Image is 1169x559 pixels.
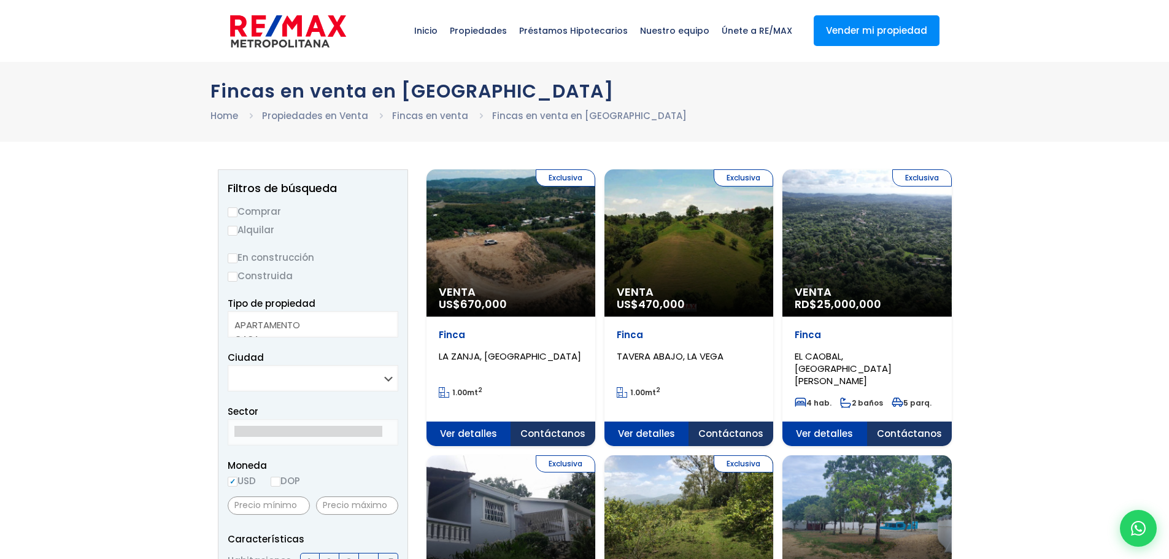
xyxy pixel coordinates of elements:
[536,455,595,472] span: Exclusiva
[228,226,237,236] input: Alquilar
[439,350,581,363] span: LA ZANJA, [GEOGRAPHIC_DATA]
[228,207,237,217] input: Comprar
[230,13,346,50] img: remax-metropolitana-logo
[228,297,315,310] span: Tipo de propiedad
[228,222,398,237] label: Alquilar
[513,12,634,49] span: Préstamos Hipotecarios
[228,496,310,515] input: Precio mínimo
[439,329,583,341] p: Finca
[271,473,300,488] label: DOP
[452,387,467,398] span: 1.00
[840,398,883,408] span: 2 baños
[634,12,716,49] span: Nuestro equipo
[716,12,798,49] span: Únete a RE/MAX
[689,422,773,446] span: Contáctanos
[228,250,398,265] label: En construcción
[426,422,511,446] span: Ver detalles
[656,385,660,395] sup: 2
[234,318,382,332] option: APARTAMENTO
[617,387,660,398] span: mt
[817,296,881,312] span: 25,000,000
[228,477,237,487] input: USD
[536,169,595,187] span: Exclusiva
[408,12,444,49] span: Inicio
[814,15,939,46] a: Vender mi propiedad
[460,296,507,312] span: 670,000
[316,496,398,515] input: Precio máximo
[604,422,689,446] span: Ver detalles
[426,169,595,446] a: Exclusiva Venta US$670,000 Finca LA ZANJA, [GEOGRAPHIC_DATA] 1.00mt2 Ver detalles Contáctanos
[714,455,773,472] span: Exclusiva
[234,332,382,346] option: CASA
[228,268,398,283] label: Construida
[617,296,685,312] span: US$
[228,204,398,219] label: Comprar
[492,109,687,122] a: Fincas en venta en [GEOGRAPHIC_DATA]
[262,109,368,122] a: Propiedades en Venta
[228,405,258,418] span: Sector
[439,286,583,298] span: Venta
[617,286,761,298] span: Venta
[478,385,482,395] sup: 2
[782,422,867,446] span: Ver detalles
[617,350,723,363] span: TAVERA ABAJO, LA VEGA
[511,422,595,446] span: Contáctanos
[271,477,280,487] input: DOP
[795,329,939,341] p: Finca
[210,109,238,122] a: Home
[392,109,468,122] a: Fincas en venta
[638,296,685,312] span: 470,000
[228,182,398,195] h2: Filtros de búsqueda
[714,169,773,187] span: Exclusiva
[782,169,951,446] a: Exclusiva Venta RD$25,000,000 Finca EL CAOBAL, [GEOGRAPHIC_DATA][PERSON_NAME] 4 hab. 2 baños 5 pa...
[228,458,398,473] span: Moneda
[892,398,932,408] span: 5 parq.
[604,169,773,446] a: Exclusiva Venta US$470,000 Finca TAVERA ABAJO, LA VEGA 1.00mt2 Ver detalles Contáctanos
[439,387,482,398] span: mt
[795,398,831,408] span: 4 hab.
[795,286,939,298] span: Venta
[439,296,507,312] span: US$
[228,473,256,488] label: USD
[228,351,264,364] span: Ciudad
[444,12,513,49] span: Propiedades
[210,80,959,102] h1: Fincas en venta en [GEOGRAPHIC_DATA]
[630,387,645,398] span: 1.00
[228,253,237,263] input: En construcción
[795,350,892,387] span: EL CAOBAL, [GEOGRAPHIC_DATA][PERSON_NAME]
[617,329,761,341] p: Finca
[228,531,398,547] p: Características
[892,169,952,187] span: Exclusiva
[228,272,237,282] input: Construida
[795,296,881,312] span: RD$
[867,422,952,446] span: Contáctanos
